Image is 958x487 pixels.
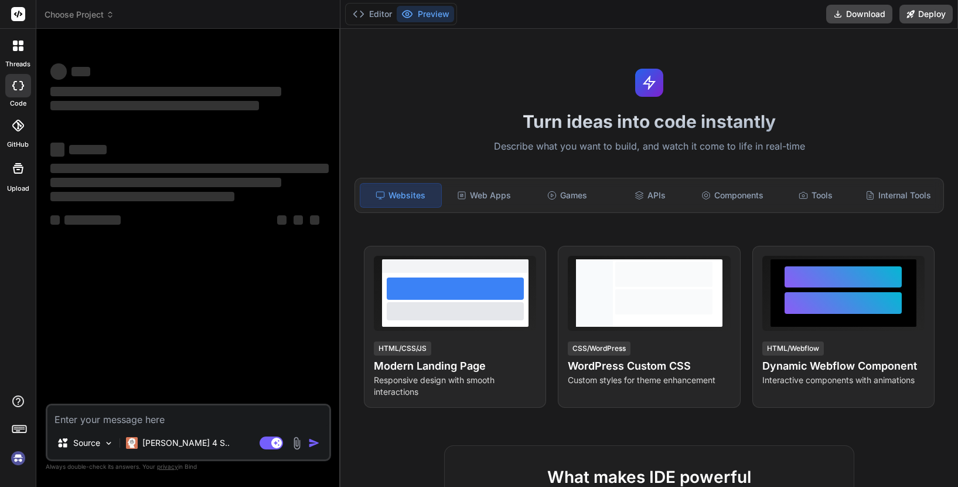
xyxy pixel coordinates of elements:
[5,59,30,69] label: threads
[310,215,319,225] span: ‌
[444,183,524,208] div: Web Apps
[50,143,64,157] span: ‌
[69,145,107,154] span: ‌
[157,463,178,470] span: privacy
[308,437,320,449] img: icon
[7,184,29,194] label: Upload
[71,67,90,76] span: ‌
[290,437,304,450] img: attachment
[126,437,138,449] img: Claude 4 Sonnet
[46,461,331,472] p: Always double-check its answers. Your in Bind
[858,183,939,208] div: Internal Tools
[64,215,121,225] span: ‌
[8,448,28,468] img: signin
[50,192,234,201] span: ‌
[899,5,953,23] button: Deploy
[50,101,259,110] span: ‌
[348,6,397,22] button: Editor
[568,374,730,386] p: Custom styles for theme enhancement
[762,341,824,356] div: HTML/Webflow
[50,63,67,80] span: ‌
[775,183,855,208] div: Tools
[374,374,536,398] p: Responsive design with smooth interactions
[693,183,773,208] div: Components
[762,374,925,386] p: Interactive components with animations
[826,5,892,23] button: Download
[50,178,281,187] span: ‌
[50,215,60,225] span: ‌
[374,358,536,374] h4: Modern Landing Page
[397,6,454,22] button: Preview
[568,358,730,374] h4: WordPress Custom CSS
[527,183,607,208] div: Games
[45,9,114,21] span: Choose Project
[277,215,287,225] span: ‌
[347,139,951,154] p: Describe what you want to build, and watch it come to life in real-time
[10,99,26,109] label: code
[50,87,281,96] span: ‌
[104,438,114,448] img: Pick Models
[360,183,441,208] div: Websites
[762,358,925,374] h4: Dynamic Webflow Component
[50,164,329,173] span: ‌
[374,341,431,356] div: HTML/CSS/JS
[7,140,29,150] label: GitHub
[73,437,100,449] p: Source
[568,341,630,356] div: CSS/WordPress
[347,111,951,132] h1: Turn ideas into code instantly
[609,183,690,208] div: APIs
[294,215,303,225] span: ‌
[142,437,230,449] p: [PERSON_NAME] 4 S..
